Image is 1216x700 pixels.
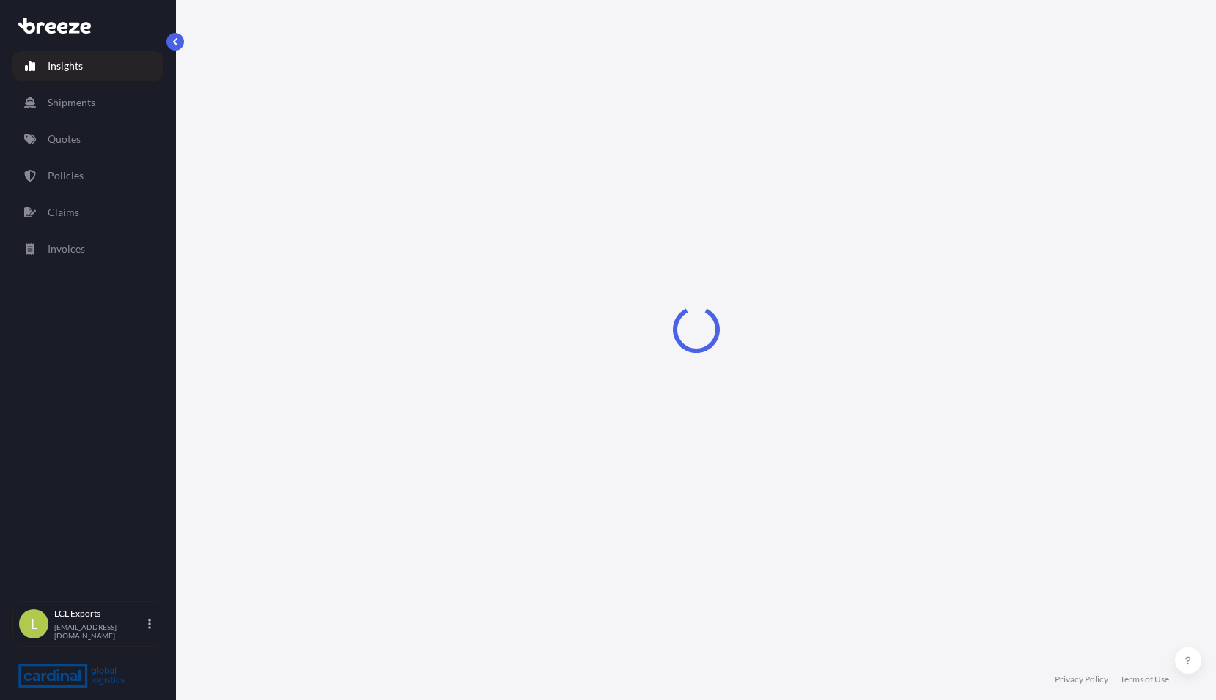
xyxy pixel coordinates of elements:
[31,617,37,631] span: L
[12,234,163,264] a: Invoices
[48,132,81,146] p: Quotes
[18,664,125,688] img: organization-logo
[12,161,163,190] a: Policies
[1120,674,1169,685] a: Terms of Use
[48,59,83,73] p: Insights
[48,242,85,256] p: Invoices
[1055,674,1108,685] a: Privacy Policy
[12,51,163,81] a: Insights
[48,168,84,183] p: Policies
[12,198,163,227] a: Claims
[54,622,145,640] p: [EMAIL_ADDRESS][DOMAIN_NAME]
[48,205,79,220] p: Claims
[12,88,163,117] a: Shipments
[12,124,163,154] a: Quotes
[54,608,145,619] p: LCL Exports
[48,95,95,110] p: Shipments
